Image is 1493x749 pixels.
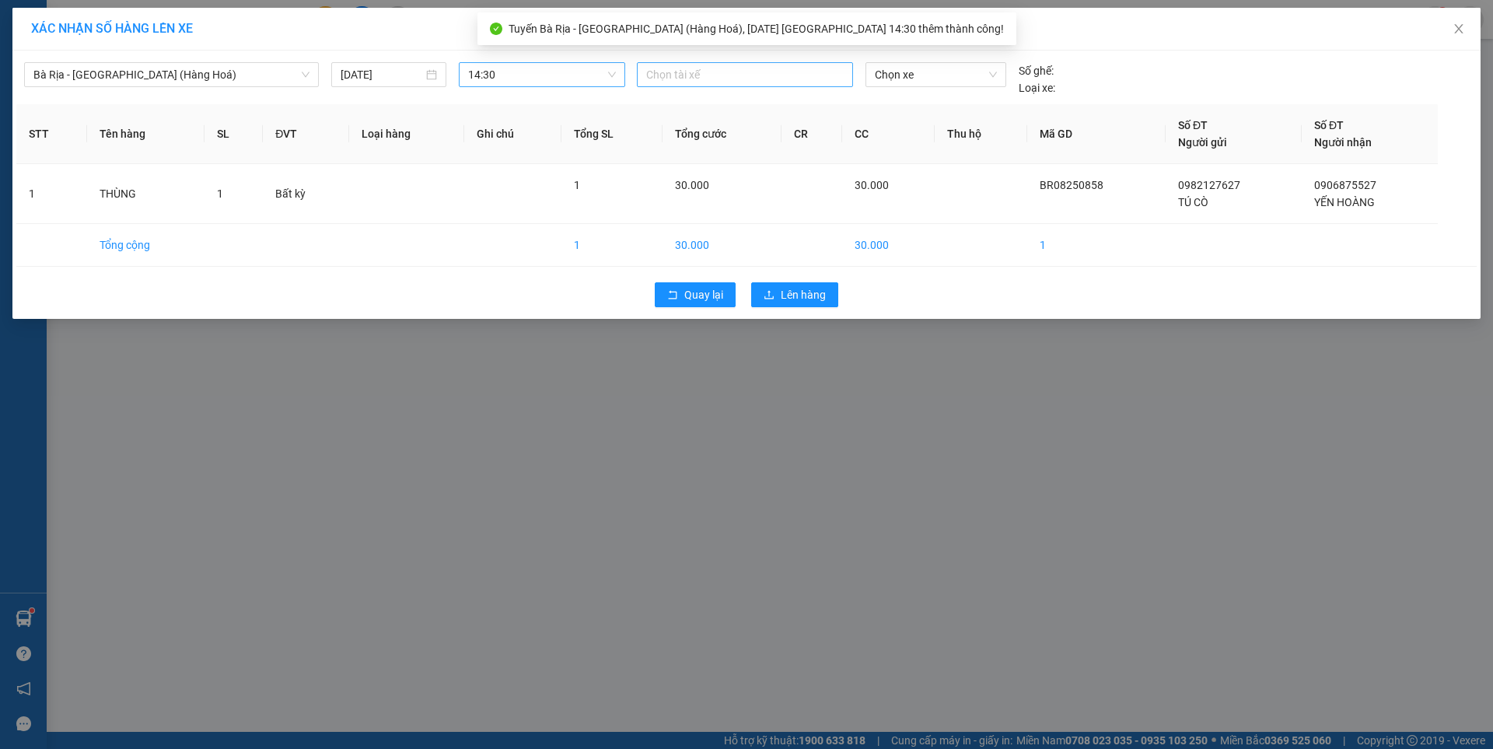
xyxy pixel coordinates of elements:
td: 30.000 [663,224,781,267]
span: upload [764,289,774,302]
th: CC [842,104,935,164]
span: 30.000 [675,179,709,191]
div: DŨNG [133,51,242,69]
td: THÙNG [87,164,205,224]
th: Tổng cước [663,104,781,164]
span: Loại xe: [1019,79,1055,96]
th: Loại hàng [349,104,464,164]
span: Số ĐT [1178,119,1208,131]
span: Tuyến Bà Rịa - [GEOGRAPHIC_DATA] (Hàng Hoá), [DATE] [GEOGRAPHIC_DATA] 14:30 thêm thành công! [509,23,1004,35]
span: Quay lại [684,286,723,303]
th: SL [205,104,263,164]
span: 0906875527 [1314,179,1376,191]
span: check-circle [490,23,502,35]
td: Tổng cộng [87,224,205,267]
span: 14:30 [468,63,616,86]
span: BR08250858 [1040,179,1103,191]
div: 40.000 [131,100,243,122]
span: Bà Rịa - Sài Gòn (Hàng Hoá) [33,63,309,86]
span: close [1453,23,1465,35]
span: Số ghế: [1019,62,1054,79]
div: 0937036616 [13,69,122,91]
div: PV Miền Tây [133,13,242,51]
input: 13/08/2025 [341,66,423,83]
span: XÁC NHẬN SỐ HÀNG LÊN XE [31,21,193,36]
th: Thu hộ [935,104,1027,164]
td: 1 [16,164,87,224]
span: Nhận: [133,15,170,31]
span: Số ĐT [1314,119,1344,131]
span: Chọn xe [875,63,996,86]
th: Tổng SL [561,104,663,164]
span: Lên hàng [781,286,826,303]
span: C : [131,104,143,121]
span: Người nhận [1314,136,1372,149]
div: HƯNG [13,51,122,69]
th: Mã GD [1027,104,1166,164]
span: TÚ CÒ [1178,196,1208,208]
span: 30.000 [855,179,889,191]
th: ĐVT [263,104,349,164]
th: Ghi chú [464,104,561,164]
td: 30.000 [842,224,935,267]
span: 1 [217,187,223,200]
button: uploadLên hàng [751,282,838,307]
button: rollbackQuay lại [655,282,736,307]
th: STT [16,104,87,164]
div: Hàng Bà Rịa [13,13,122,51]
td: Bất kỳ [263,164,349,224]
button: Close [1437,8,1481,51]
span: YẾN HOÀNG [1314,196,1375,208]
td: 1 [1027,224,1166,267]
span: Người gửi [1178,136,1227,149]
th: CR [781,104,842,164]
span: 1 [574,179,580,191]
span: 0982127627 [1178,179,1240,191]
th: Tên hàng [87,104,205,164]
span: rollback [667,289,678,302]
span: Gửi: [13,15,37,31]
td: 1 [561,224,663,267]
div: 0908819992 [133,69,242,91]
